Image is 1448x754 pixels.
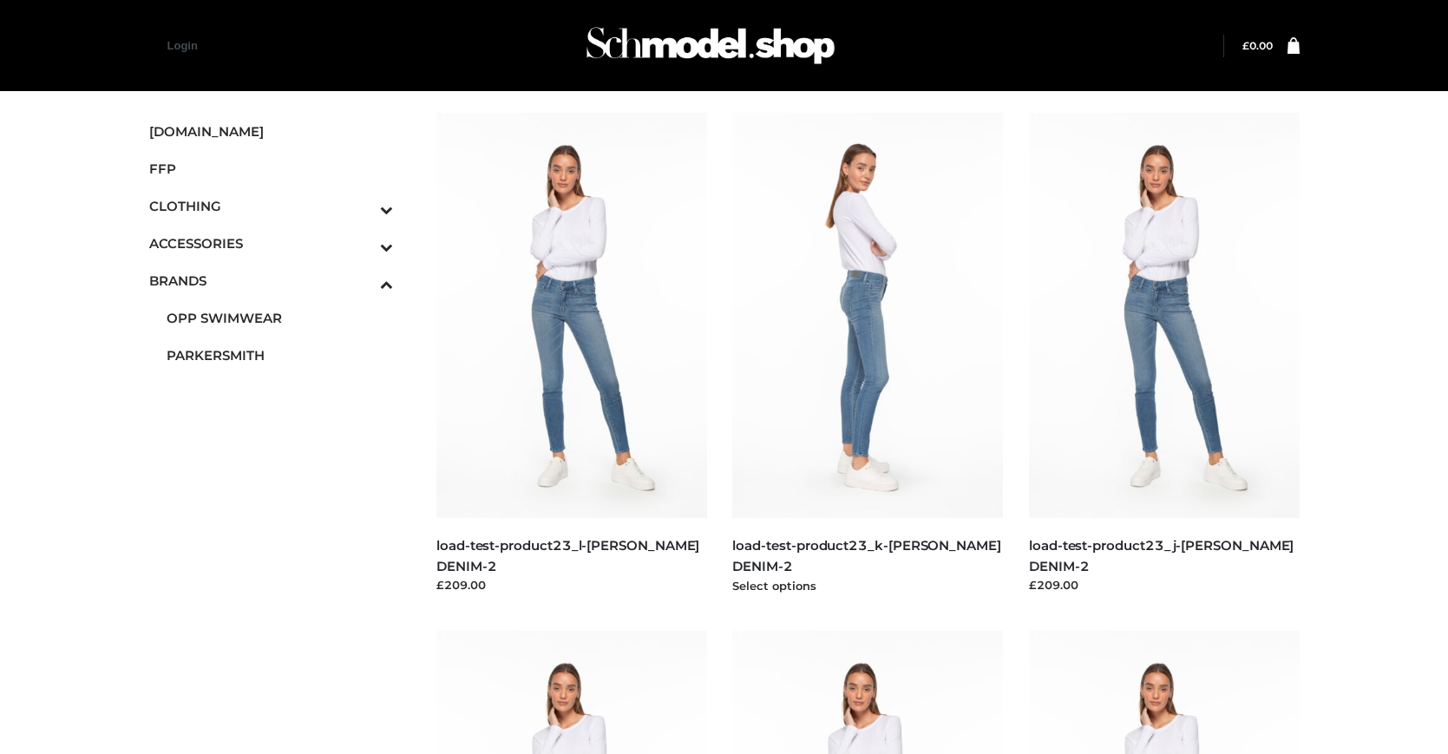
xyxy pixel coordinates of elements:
[167,308,394,328] span: OPP SWIMWEAR
[149,187,394,225] a: CLOTHINGToggle Submenu
[149,262,394,299] a: BRANDSToggle Submenu
[1242,39,1249,52] span: £
[149,159,394,179] span: FFP
[149,121,394,141] span: [DOMAIN_NAME]
[580,11,841,80] img: Schmodel Admin 964
[1029,576,1300,593] div: £209.00
[149,233,394,253] span: ACCESSORIES
[149,196,394,216] span: CLOTHING
[149,113,394,150] a: [DOMAIN_NAME]
[332,187,393,225] button: Toggle Submenu
[436,576,707,593] div: £209.00
[167,299,394,337] a: OPP SWIMWEAR
[149,150,394,187] a: FFP
[1029,537,1294,574] a: load-test-product23_j-[PERSON_NAME] DENIM-2
[149,225,394,262] a: ACCESSORIESToggle Submenu
[167,337,394,374] a: PARKERSMITH
[732,537,1000,574] a: load-test-product23_k-[PERSON_NAME] DENIM-2
[732,579,816,593] a: Select options
[332,262,393,299] button: Toggle Submenu
[167,39,198,52] a: Login
[332,225,393,262] button: Toggle Submenu
[149,271,394,291] span: BRANDS
[167,345,394,365] span: PARKERSMITH
[436,537,699,574] a: load-test-product23_l-[PERSON_NAME] DENIM-2
[1242,39,1273,52] bdi: 0.00
[1242,39,1273,52] a: £0.00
